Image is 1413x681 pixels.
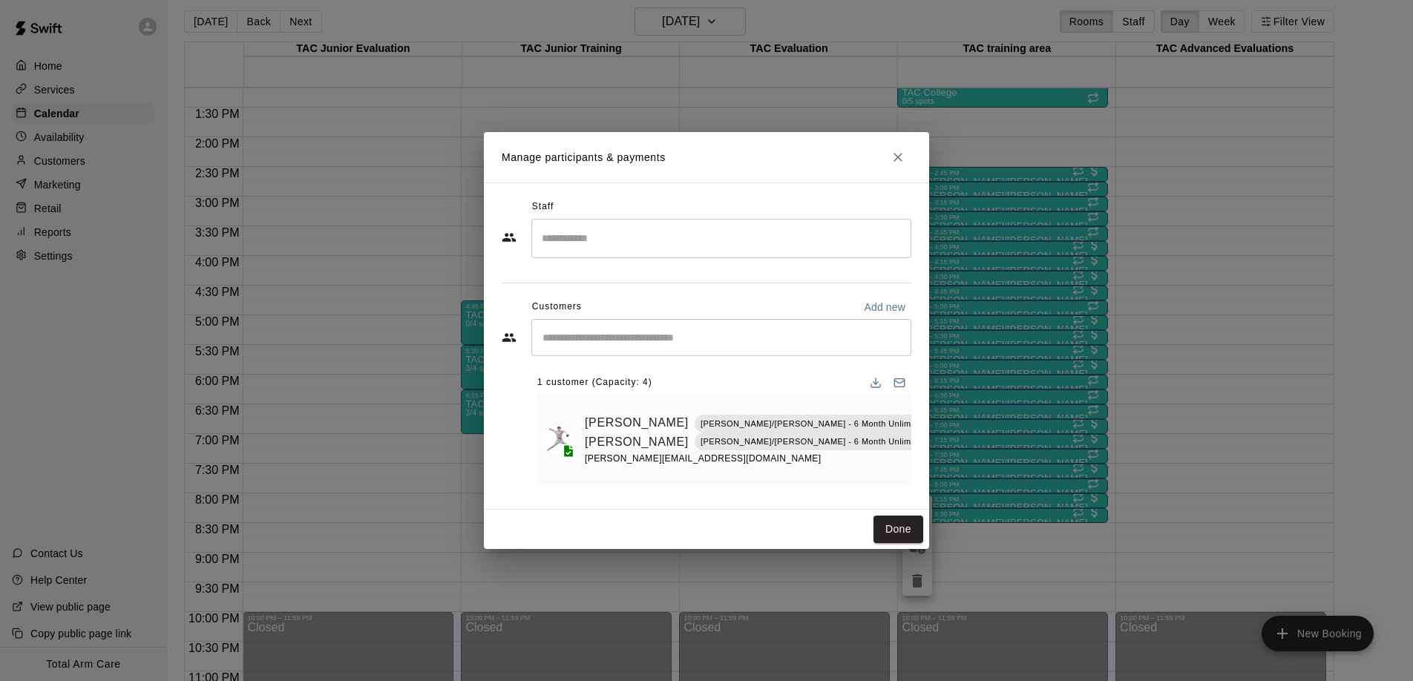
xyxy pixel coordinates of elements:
[585,413,689,451] a: [PERSON_NAME] [PERSON_NAME]
[888,371,911,395] button: Email participants
[885,144,911,171] button: Close
[858,295,911,319] button: Add new
[537,371,652,395] span: 1 customer (Capacity: 4)
[701,418,977,430] p: [PERSON_NAME]/[PERSON_NAME] - 6 Month Unlimited Membership
[701,435,977,448] p: [PERSON_NAME]/[PERSON_NAME] - 6 Month Unlimited Membership
[873,516,923,543] button: Done
[543,425,573,455] img: Hudson Giddens
[864,371,888,395] button: Download list
[502,150,666,165] p: Manage participants & payments
[502,230,517,245] svg: Staff
[532,195,554,219] span: Staff
[531,319,911,356] div: Start typing to search customers...
[864,300,905,315] p: Add new
[532,295,582,319] span: Customers
[585,453,821,464] span: [PERSON_NAME][EMAIL_ADDRESS][DOMAIN_NAME]
[531,219,911,258] div: Search staff
[502,330,517,345] svg: Customers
